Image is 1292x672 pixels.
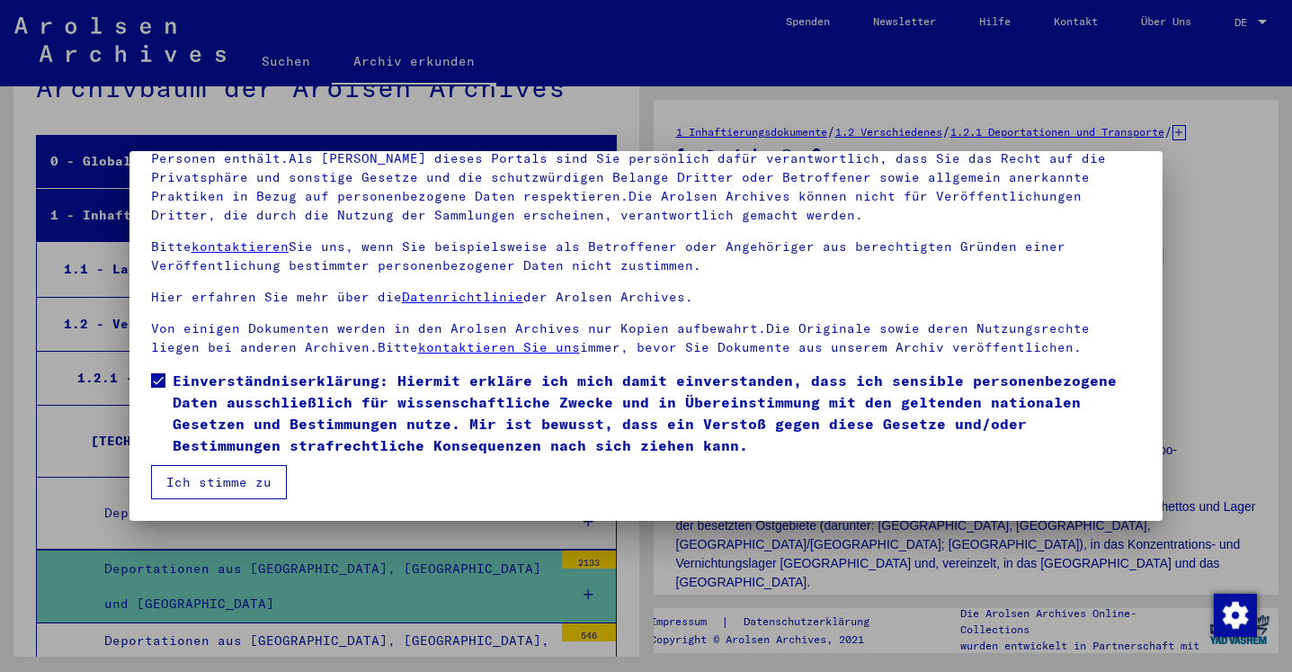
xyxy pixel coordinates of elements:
p: Hier erfahren Sie mehr über die der Arolsen Archives. [151,288,1142,307]
a: Datenrichtlinie [402,289,523,305]
a: kontaktieren [192,238,289,255]
p: Bitte Sie uns, wenn Sie beispielsweise als Betroffener oder Angehöriger aus berechtigten Gründen ... [151,237,1142,275]
img: Zustimmung ändern [1214,594,1257,637]
button: Ich stimme zu [151,465,287,499]
span: Einverständniserklärung: Hiermit erkläre ich mich damit einverstanden, dass ich sensible personen... [173,370,1142,456]
p: Bitte beachten Sie, dass dieses Portal über NS - Verfolgte sensible Daten zu identifizierten oder... [151,130,1142,225]
p: Von einigen Dokumenten werden in den Arolsen Archives nur Kopien aufbewahrt.Die Originale sowie d... [151,319,1142,357]
a: kontaktieren Sie uns [418,339,580,355]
